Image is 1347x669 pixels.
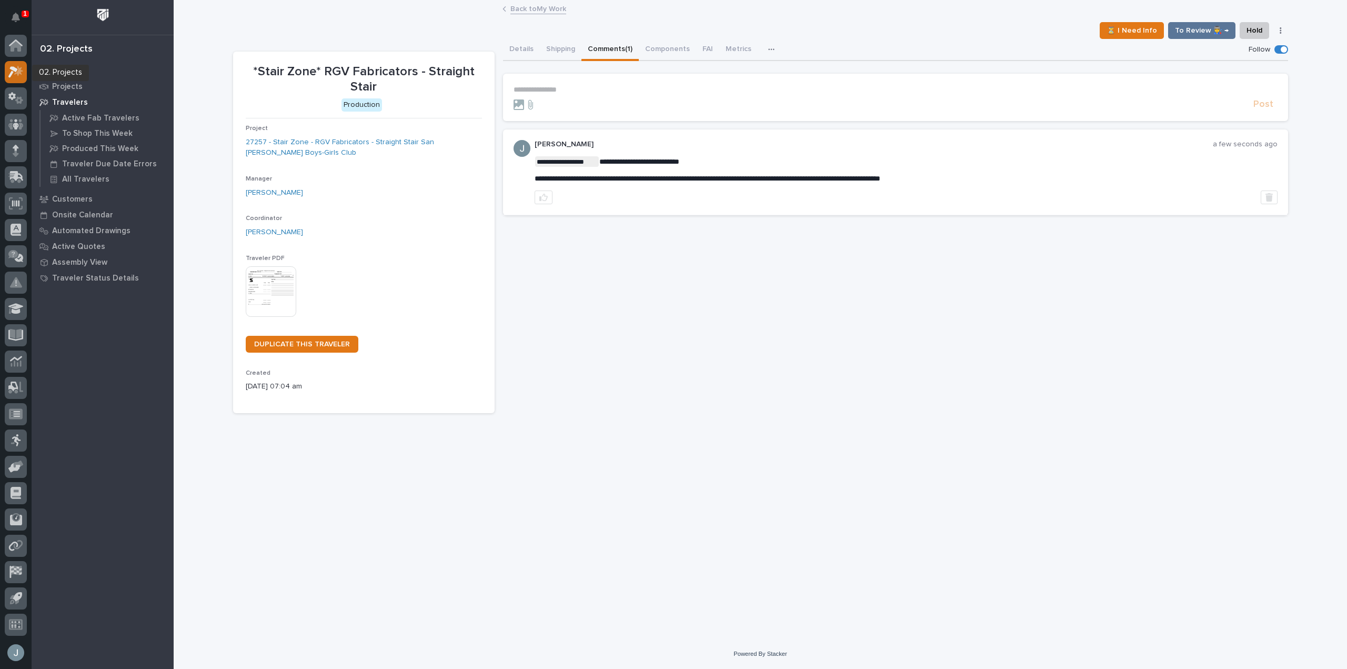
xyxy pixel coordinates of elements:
span: ⏳ I Need Info [1107,24,1157,37]
p: *Stair Zone* RGV Fabricators - Straight Stair [246,64,482,95]
button: Details [503,39,540,61]
p: Automated Drawings [52,226,130,236]
a: Powered By Stacker [733,651,787,657]
a: Projects [32,78,174,94]
button: To Review 👨‍🏭 → [1168,22,1235,39]
a: 27257 - Stair Zone - RGV Fabricators - Straight Stair San [PERSON_NAME] Boys-Girls Club [246,137,482,159]
p: Follow [1249,45,1270,54]
p: a few seconds ago [1213,140,1278,149]
button: Components [639,39,696,61]
a: Traveler Status Details [32,270,174,286]
p: To Shop This Week [62,129,133,138]
a: Back toMy Work [510,2,566,14]
a: Active Quotes [32,238,174,254]
a: Traveler Due Date Errors [41,156,174,171]
a: Travelers [32,94,174,110]
button: ⏳ I Need Info [1100,22,1164,39]
span: Created [246,370,270,376]
p: Projects [52,82,83,92]
button: Hold [1240,22,1269,39]
p: Traveler Status Details [52,274,139,283]
span: Hold [1247,24,1262,37]
a: Active Fab Travelers [41,111,174,125]
p: Active Fab Travelers [62,114,139,123]
button: like this post [535,191,552,204]
button: Comments (1) [581,39,639,61]
p: Onsite Calendar [52,211,113,220]
p: All Travelers [62,175,109,184]
a: Produced This Week [41,141,174,156]
button: users-avatar [5,642,27,664]
a: Customers [32,191,174,207]
button: FAI [696,39,719,61]
a: Onsite Calendar [32,207,174,223]
span: Manager [246,176,272,182]
p: 1 [23,10,27,17]
div: 02. Projects [40,44,93,55]
button: Delete post [1261,191,1278,204]
span: DUPLICATE THIS TRAVELER [254,341,350,348]
a: All Travelers [41,172,174,186]
button: Notifications [5,6,27,28]
span: Post [1253,98,1273,111]
a: Automated Drawings [32,223,174,238]
p: Assembly View [52,258,107,267]
button: Metrics [719,39,758,61]
img: ACg8ocIJHU6JEmo4GV-3KL6HuSvSpWhSGqG5DdxF6tKpN6m2=s96-c [514,140,530,157]
button: Shipping [540,39,581,61]
a: My Work [32,63,174,78]
span: Project [246,125,268,132]
div: Production [341,98,382,112]
a: [PERSON_NAME] [246,187,303,198]
button: Post [1249,98,1278,111]
p: Active Quotes [52,242,105,252]
span: Traveler PDF [246,255,285,262]
a: To Shop This Week [41,126,174,141]
p: Produced This Week [62,144,138,154]
p: Customers [52,195,93,204]
span: Coordinator [246,215,282,222]
p: [PERSON_NAME] [535,140,1213,149]
a: [PERSON_NAME] [246,227,303,238]
p: Traveler Due Date Errors [62,159,157,169]
img: Workspace Logo [93,5,113,25]
a: Assembly View [32,254,174,270]
span: To Review 👨‍🏭 → [1175,24,1229,37]
div: Notifications1 [13,13,27,29]
a: DUPLICATE THIS TRAVELER [246,336,358,353]
p: Travelers [52,98,88,107]
p: My Work [52,66,84,76]
p: [DATE] 07:04 am [246,381,482,392]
